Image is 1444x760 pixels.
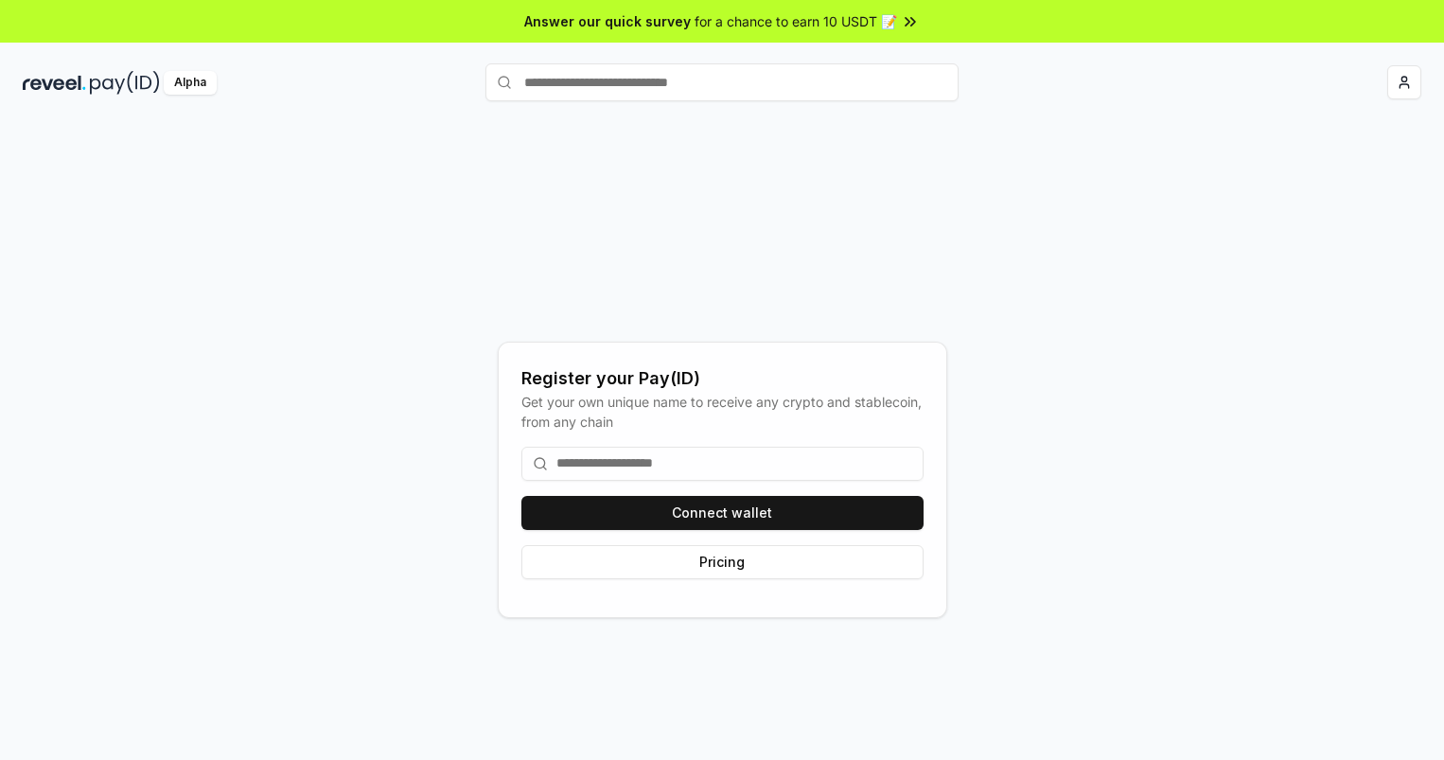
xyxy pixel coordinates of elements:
span: for a chance to earn 10 USDT 📝 [695,11,897,31]
button: Pricing [521,545,924,579]
span: Answer our quick survey [524,11,691,31]
img: reveel_dark [23,71,86,95]
div: Alpha [164,71,217,95]
div: Get your own unique name to receive any crypto and stablecoin, from any chain [521,392,924,432]
button: Connect wallet [521,496,924,530]
div: Register your Pay(ID) [521,365,924,392]
img: pay_id [90,71,160,95]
